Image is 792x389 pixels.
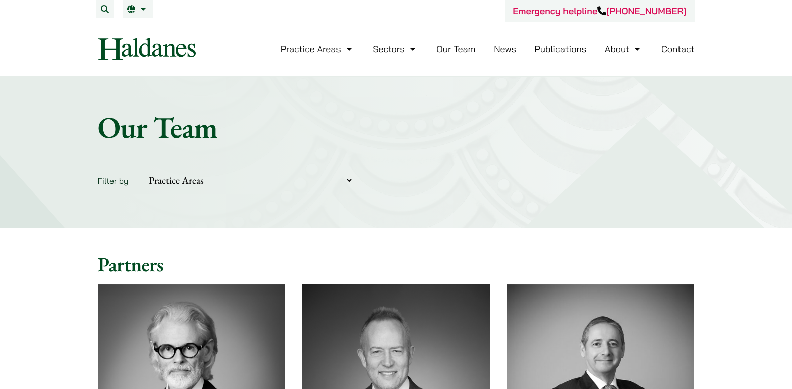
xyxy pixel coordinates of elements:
a: Emergency helpline[PHONE_NUMBER] [513,5,686,17]
a: Contact [661,43,695,55]
h1: Our Team [98,109,695,145]
a: Publications [535,43,587,55]
a: About [605,43,643,55]
img: Logo of Haldanes [98,38,196,60]
a: EN [127,5,149,13]
a: Practice Areas [281,43,355,55]
label: Filter by [98,176,129,186]
a: Our Team [436,43,475,55]
a: Sectors [373,43,418,55]
a: News [494,43,516,55]
h2: Partners [98,252,695,276]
